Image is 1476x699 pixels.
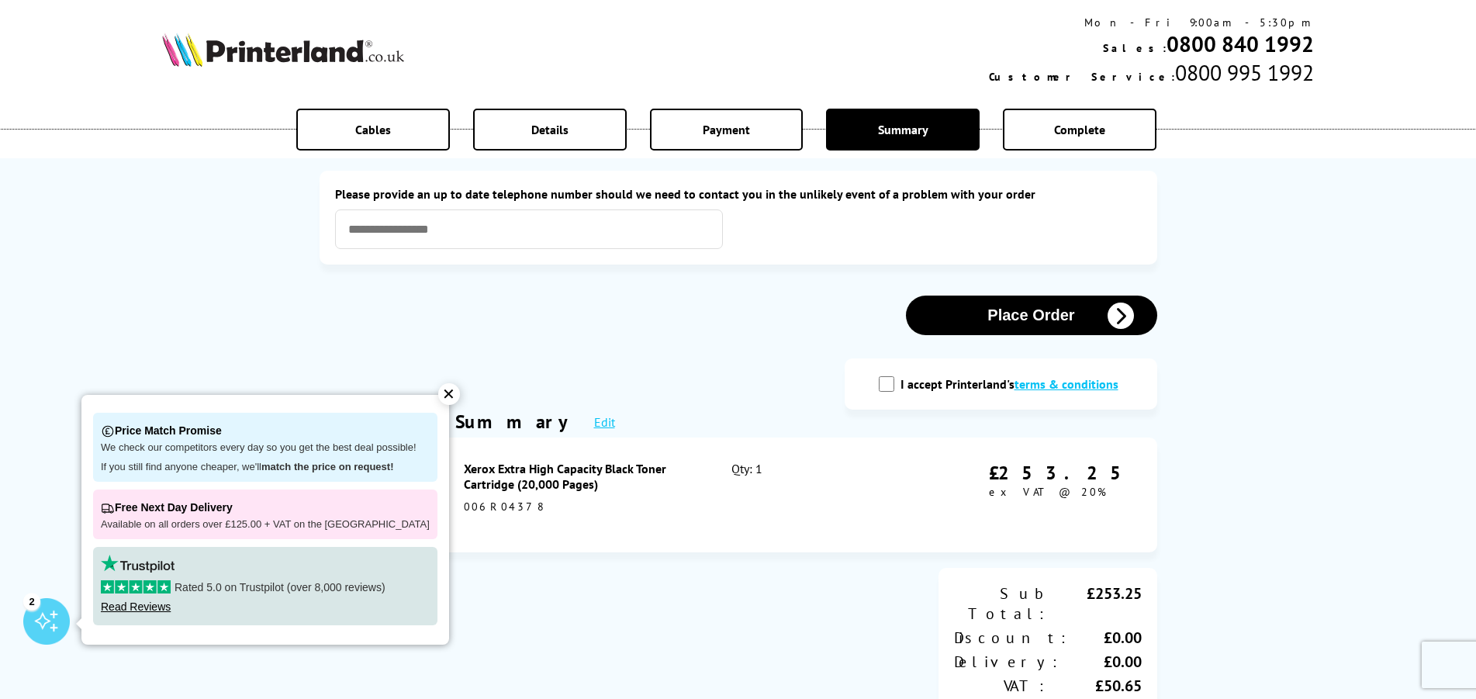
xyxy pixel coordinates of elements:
[989,70,1175,84] span: Customer Service:
[464,461,698,492] div: Xerox Extra High Capacity Black Toner Cartridge (20,000 Pages)
[1015,376,1118,392] a: modal_tc
[954,628,1070,648] div: Discount:
[531,122,569,137] span: Details
[101,461,430,474] p: If you still find anyone cheaper, we'll
[954,652,1061,672] div: Delivery:
[1054,122,1105,137] span: Complete
[261,461,393,472] strong: match the price on request!
[1048,583,1142,624] div: £253.25
[1070,628,1142,648] div: £0.00
[464,500,698,514] div: 006R04378
[101,441,430,455] p: We check our competitors every day so you get the best deal possible!
[101,600,171,613] a: Read Reviews
[335,186,1142,202] label: Please provide an up to date telephone number should we need to contact you in the unlikely event...
[878,122,928,137] span: Summary
[989,16,1314,29] div: Mon - Fri 9:00am - 5:30pm
[438,383,460,405] div: ✕
[101,420,430,441] p: Price Match Promise
[989,461,1134,485] div: £253.25
[594,414,615,430] a: Edit
[1048,676,1142,696] div: £50.65
[101,497,430,518] p: Free Next Day Delivery
[101,580,171,593] img: stars-5.svg
[703,122,750,137] span: Payment
[1167,29,1314,58] a: 0800 840 1992
[1103,41,1167,55] span: Sales:
[1061,652,1142,672] div: £0.00
[355,122,391,137] span: Cables
[101,518,430,531] p: Available on all orders over £125.00 + VAT on the [GEOGRAPHIC_DATA]
[900,376,1126,392] label: I accept Printerland's
[1175,58,1314,87] span: 0800 995 1992
[101,580,430,594] p: Rated 5.0 on Trustpilot (over 8,000 reviews)
[731,461,892,529] div: Qty: 1
[101,555,175,573] img: trustpilot rating
[954,676,1048,696] div: VAT:
[906,296,1157,335] button: Place Order
[23,593,40,610] div: 2
[989,485,1106,499] span: ex VAT @ 20%
[954,583,1048,624] div: Sub Total:
[162,33,404,67] img: Printerland Logo
[327,410,579,434] div: Order Summary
